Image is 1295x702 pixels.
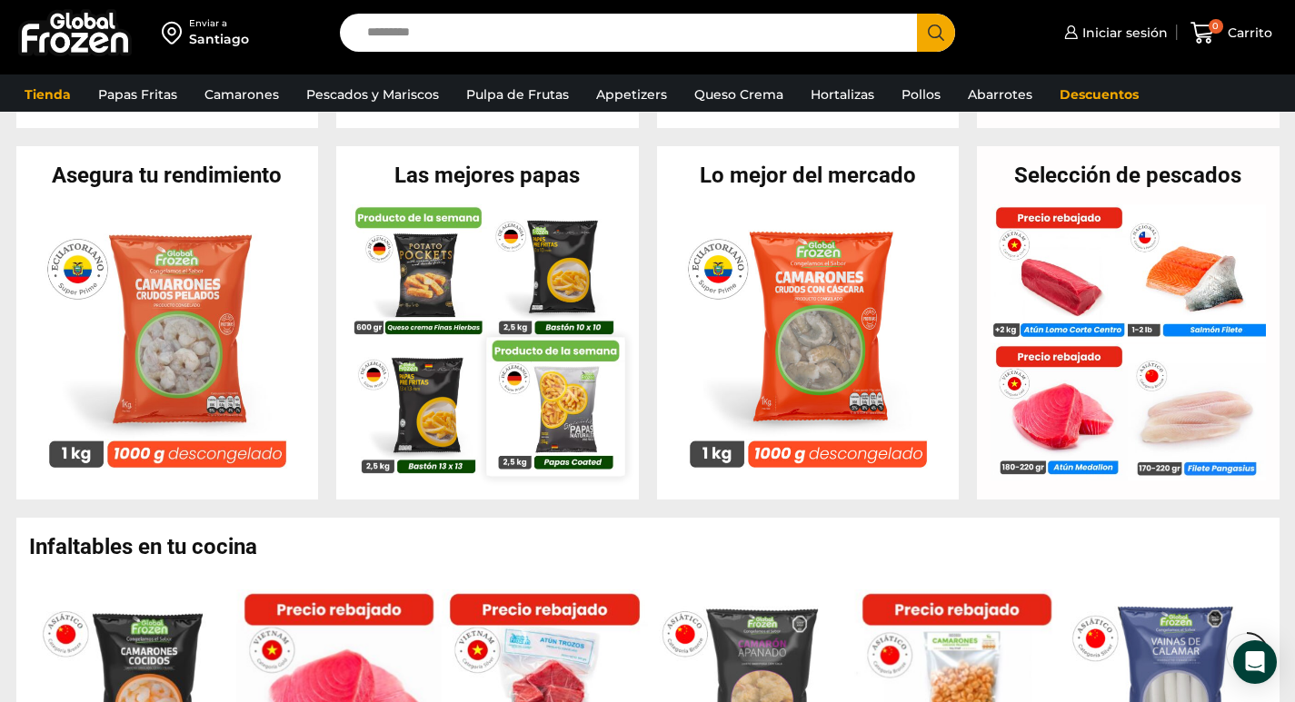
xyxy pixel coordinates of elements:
[189,30,249,48] div: Santiago
[1051,77,1148,112] a: Descuentos
[802,77,883,112] a: Hortalizas
[195,77,288,112] a: Camarones
[587,77,676,112] a: Appetizers
[336,164,639,186] h2: Las mejores papas
[657,164,960,186] h2: Lo mejor del mercado
[297,77,448,112] a: Pescados y Mariscos
[457,77,578,112] a: Pulpa de Frutas
[89,77,186,112] a: Papas Fritas
[15,77,80,112] a: Tienda
[29,536,1280,558] h2: Infaltables en tu cocina
[1223,24,1272,42] span: Carrito
[162,17,189,48] img: address-field-icon.svg
[1209,19,1223,34] span: 0
[917,14,955,52] button: Search button
[959,77,1041,112] a: Abarrotes
[685,77,792,112] a: Queso Crema
[1186,12,1277,54] a: 0 Carrito
[1060,15,1168,51] a: Iniciar sesión
[977,164,1280,186] h2: Selección de pescados
[16,164,319,186] h2: Asegura tu rendimiento
[1078,24,1168,42] span: Iniciar sesión
[892,77,950,112] a: Pollos
[189,17,249,30] div: Enviar a
[1233,640,1277,684] div: Open Intercom Messenger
